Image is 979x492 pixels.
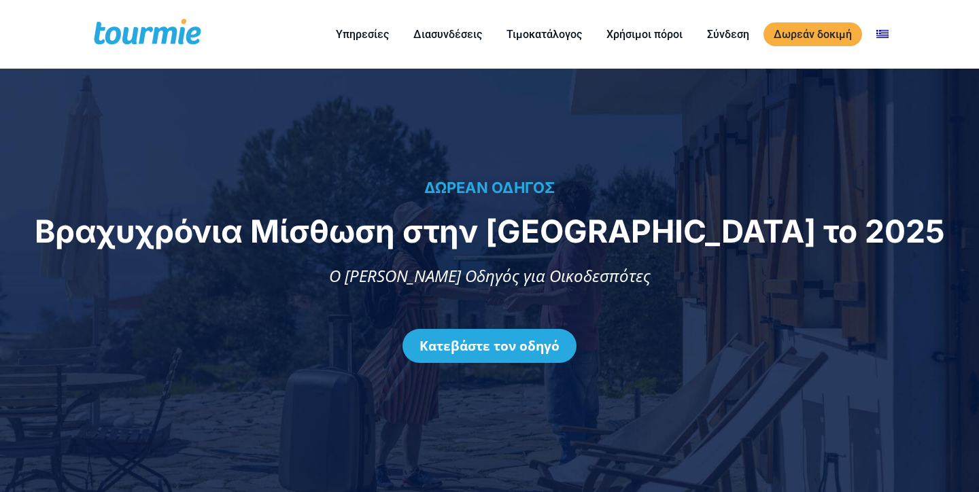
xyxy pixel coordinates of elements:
[763,22,862,46] a: Δωρεάν δοκιμή
[866,26,899,43] a: Αλλαγή σε
[35,212,945,250] span: Βραχυχρόνια Μίσθωση στην [GEOGRAPHIC_DATA] το 2025
[596,26,693,43] a: Χρήσιμοι πόροι
[326,26,399,43] a: Υπηρεσίες
[424,179,555,196] span: ΔΩΡΕΑΝ ΟΔΗΓΟΣ
[329,264,651,287] span: Ο [PERSON_NAME] Οδηγός για Οικοδεσπότες
[402,329,577,363] a: Κατεβάστε τον οδηγό
[403,26,492,43] a: Διασυνδέσεις
[697,26,759,43] a: Σύνδεση
[496,26,592,43] a: Τιμοκατάλογος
